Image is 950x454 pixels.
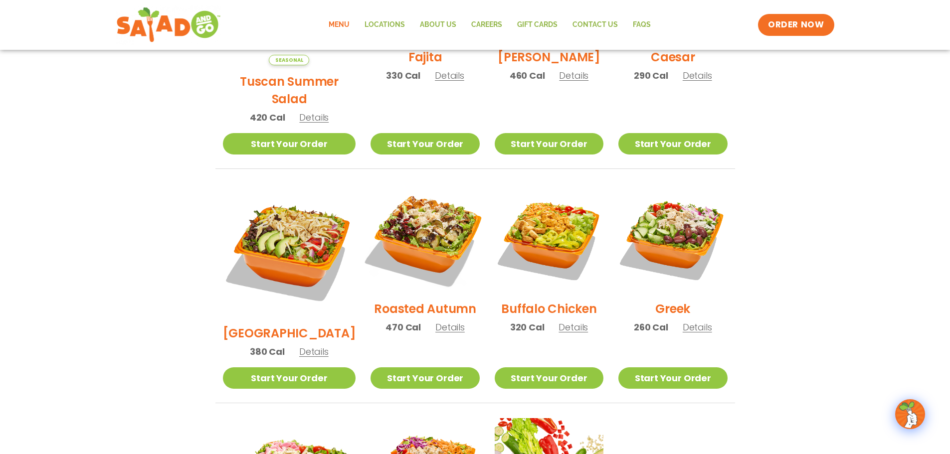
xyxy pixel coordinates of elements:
span: Details [435,69,464,82]
span: Seasonal [269,55,309,65]
img: Product photo for Roasted Autumn Salad [361,174,489,302]
h2: Roasted Autumn [374,300,476,317]
span: 290 Cal [634,69,668,82]
span: Details [559,69,588,82]
a: ORDER NOW [758,14,834,36]
a: Start Your Order [223,133,356,154]
h2: Greek [655,300,690,317]
span: Details [435,321,465,333]
a: Start Your Order [371,133,479,154]
img: new-SAG-logo-768×292 [116,5,221,45]
a: Menu [321,13,357,36]
a: Start Your Order [371,367,479,389]
span: 380 Cal [250,345,285,358]
h2: Fajita [408,48,442,66]
span: 260 Cal [634,320,668,334]
a: Locations [357,13,412,36]
span: 320 Cal [510,320,545,334]
h2: Tuscan Summer Salad [223,73,356,108]
h2: [GEOGRAPHIC_DATA] [223,324,356,342]
img: Product photo for Greek Salad [618,184,727,293]
img: Product photo for BBQ Ranch Salad [223,184,356,317]
h2: [PERSON_NAME] [498,48,600,66]
a: Careers [464,13,510,36]
img: wpChatIcon [896,400,924,428]
h2: Caesar [651,48,695,66]
a: Contact Us [565,13,625,36]
span: ORDER NOW [768,19,824,31]
span: 470 Cal [385,320,421,334]
span: Details [683,321,712,333]
a: Start Your Order [495,133,603,154]
h2: Buffalo Chicken [501,300,596,317]
span: 420 Cal [250,111,285,124]
img: Product photo for Buffalo Chicken Salad [495,184,603,293]
span: 460 Cal [510,69,545,82]
span: Details [299,345,329,358]
a: FAQs [625,13,658,36]
a: About Us [412,13,464,36]
a: Start Your Order [618,367,727,389]
a: Start Your Order [495,367,603,389]
span: Details [559,321,588,333]
a: Start Your Order [618,133,727,154]
a: Start Your Order [223,367,356,389]
nav: Menu [321,13,658,36]
span: Details [683,69,712,82]
a: GIFT CARDS [510,13,565,36]
span: 330 Cal [386,69,420,82]
span: Details [299,111,329,124]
